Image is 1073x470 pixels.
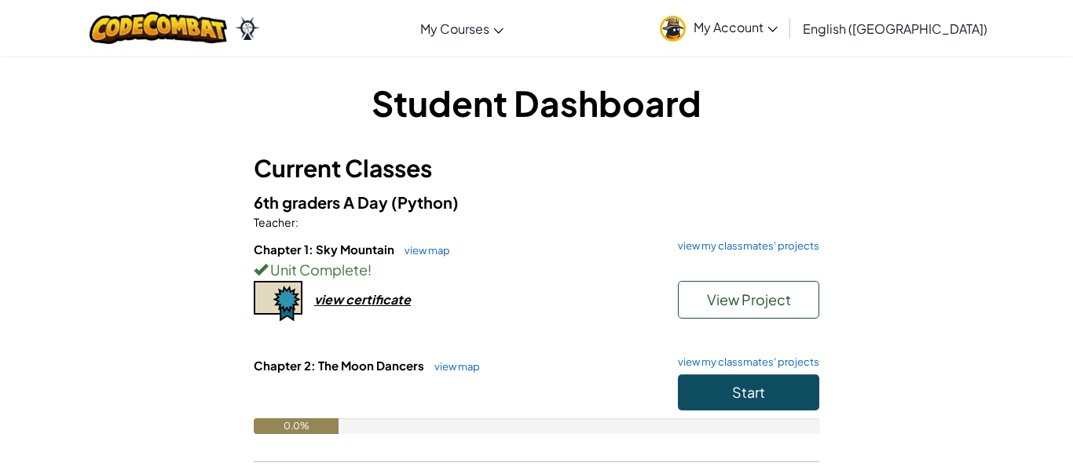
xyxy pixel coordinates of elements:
span: Unit Complete [268,261,368,279]
span: Chapter 2: The Moon Dancers [254,358,427,373]
img: Ozaria [235,16,260,40]
a: view my classmates' projects [670,241,819,251]
span: (Python) [391,192,459,212]
a: view certificate [254,291,411,308]
span: View Project [707,290,791,308]
a: view map [427,360,480,373]
button: Start [678,374,819,410]
a: view my classmates' projects [670,357,819,367]
img: CodeCombat logo [90,12,227,44]
button: View Project [678,281,819,319]
div: 0.0% [254,418,339,434]
div: view certificate [314,291,411,308]
span: Start [732,383,765,401]
span: Teacher [254,215,295,229]
img: avatar [660,16,686,42]
h1: Student Dashboard [254,78,819,127]
span: ! [368,261,372,279]
span: My Courses [420,20,489,37]
span: English ([GEOGRAPHIC_DATA]) [803,20,987,37]
img: certificate-icon.png [254,281,302,322]
span: Chapter 1: Sky Mountain [254,242,397,257]
span: : [295,215,298,229]
a: My Account [652,3,786,53]
a: view map [397,244,450,257]
span: My Account [694,19,778,35]
a: English ([GEOGRAPHIC_DATA]) [795,7,995,49]
h3: Current Classes [254,151,819,186]
span: 6th graders A Day [254,192,391,212]
a: My Courses [412,7,511,49]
